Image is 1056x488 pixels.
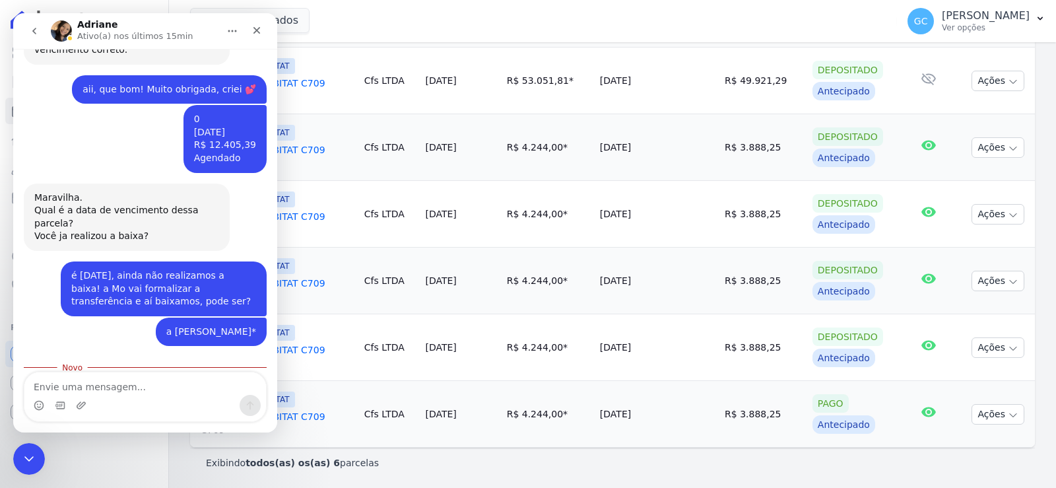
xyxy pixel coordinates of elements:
button: Ações [972,404,1024,425]
td: Cfs LTDA [359,181,420,248]
td: R$ 53.051,81 [502,48,595,114]
a: Visão Geral [5,40,163,66]
div: Pago [812,394,849,413]
a: Negativação [5,272,163,298]
button: Selecionador de Emoji [20,387,31,398]
iframe: Intercom live chat [13,13,277,433]
td: R$ 4.244,00 [502,314,595,381]
td: [DATE] [595,381,719,448]
a: Contratos [5,69,163,95]
p: [PERSON_NAME] [942,9,1030,22]
div: é [DATE], ainda não realizamos a baixa! a Mo vai formalizar a transferência e aí baixamos, pode ser? [48,248,253,303]
a: Transferências [5,214,163,240]
div: Depositado [812,127,883,146]
div: Antecipado [812,349,875,367]
td: Cfs LTDA [359,248,420,314]
a: [DATE] [425,409,456,419]
div: Você ja realizou a baixa? [21,217,206,230]
td: R$ 3.888,25 [719,248,807,314]
a: [DATE] [425,342,456,353]
div: é [DATE], ainda não realizamos a baixa! a Mo vai formalizar a transferência e aí baixamos, pode ser? [58,256,243,295]
div: Maravilha.Qual é a data de vencimento dessa parcela?Você ja realizou a baixa? [11,170,216,238]
button: 5 selecionados [190,8,310,33]
td: [DATE] [595,48,719,114]
a: Clientes [5,156,163,182]
div: Depositado [812,194,883,213]
div: Antecipado [812,82,875,100]
td: Cfs LTDA [359,48,420,114]
div: a [PERSON_NAME]* [143,304,253,333]
div: Fechar [232,5,255,29]
p: Ativo(a) nos últimos 15min [64,17,180,30]
td: [DATE] [595,248,719,314]
span: GC [914,17,928,26]
td: R$ 3.888,25 [719,314,807,381]
p: Ver opções [942,22,1030,33]
a: Lotes [5,127,163,153]
td: R$ 3.888,25 [719,181,807,248]
div: Maravilha. [21,178,206,192]
div: 0 [DATE] R$ 12.405,39 Agendado [181,100,243,151]
td: R$ 4.244,00 [502,181,595,248]
a: Parcelas [5,98,163,124]
button: Ações [972,137,1024,158]
button: Enviar uma mensagem [226,382,247,403]
button: Ações [972,337,1024,358]
button: Ações [972,271,1024,291]
td: Cfs LTDA [359,114,420,181]
td: R$ 4.244,00 [502,248,595,314]
button: Upload do anexo [63,387,73,398]
button: GC [PERSON_NAME] Ver opções [897,3,1056,40]
button: Ações [972,71,1024,91]
a: [DATE] [425,142,456,153]
div: Plataformas [11,320,158,335]
b: todos(as) os(as) 6 [246,458,340,468]
a: Recebíveis [5,341,163,367]
a: Minha Carteira [5,185,163,211]
a: Crédito [5,243,163,269]
td: R$ 49.921,29 [719,48,807,114]
div: Depositado [812,261,883,279]
div: Giovana diz… [11,62,253,92]
div: Qual é a data de vencimento dessa parcela? [21,191,206,217]
td: [DATE] [595,114,719,181]
div: Antecipado [812,215,875,234]
a: [DATE] [425,209,456,219]
textarea: Envie uma mensagem... [11,359,253,382]
td: R$ 4.244,00 [502,114,595,181]
div: Antecipado [812,282,875,300]
a: [DATE] [425,75,456,86]
td: [DATE] [595,181,719,248]
button: Ações [972,204,1024,225]
div: aii, que bom! Muito obrigada, criei 💕 [59,62,253,91]
div: Antecipado [812,149,875,167]
div: Giovana diz… [11,92,253,170]
td: Cfs LTDA [359,314,420,381]
div: Depositado [812,328,883,346]
div: a [PERSON_NAME]* [153,312,243,326]
div: Giovana diz… [11,304,253,344]
a: Conta Hent [5,370,163,396]
td: R$ 3.888,25 [719,381,807,448]
td: [DATE] [595,314,719,381]
div: Adriane diz… [11,170,253,248]
div: Antecipado [812,415,875,434]
td: R$ 4.244,00 [502,381,595,448]
button: Início [207,5,232,30]
div: Adriane diz… [11,9,253,61]
p: Exibindo parcelas [206,456,379,470]
button: Selecionador de GIF [42,387,52,398]
div: Depositado [812,61,883,79]
div: Giovana diz… [11,248,253,304]
div: aii, que bom! Muito obrigada, criei 💕 [69,70,243,83]
a: [DATE] [425,275,456,286]
td: Cfs LTDA [359,381,420,448]
div: 0[DATE]R$ 12.405,39Agendado [170,92,253,159]
iframe: Intercom live chat [13,443,45,475]
td: R$ 3.888,25 [719,114,807,181]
